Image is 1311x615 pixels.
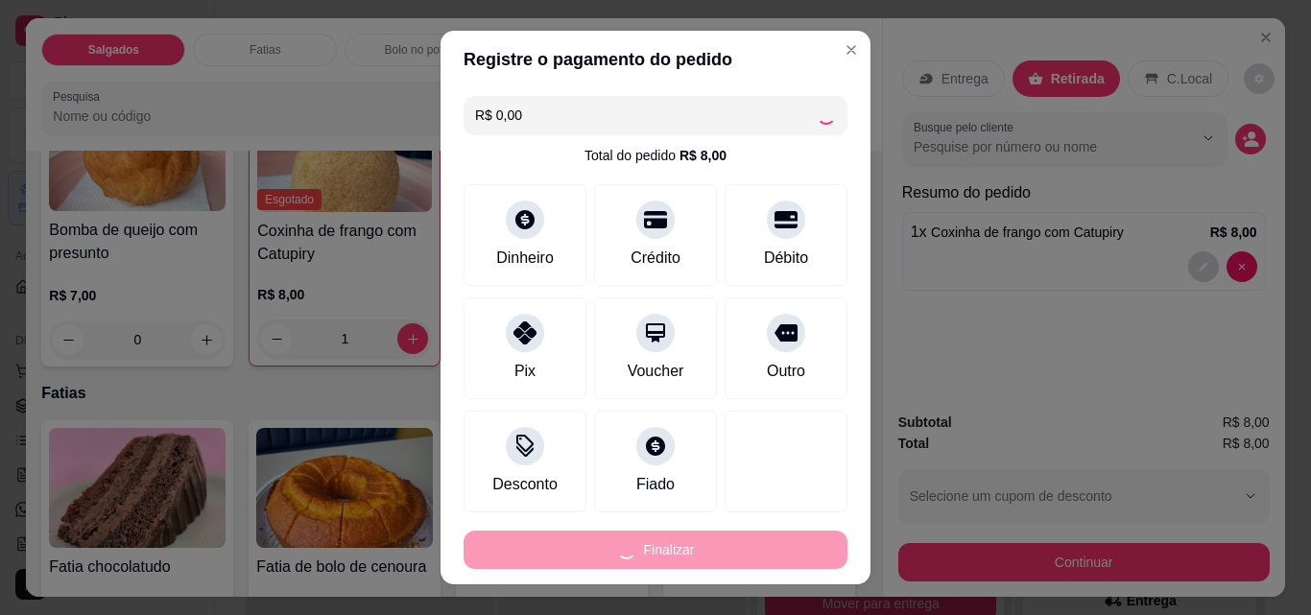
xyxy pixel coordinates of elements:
[514,360,536,383] div: Pix
[441,31,870,88] header: Registre o pagamento do pedido
[836,35,867,65] button: Close
[584,146,727,165] div: Total do pedido
[628,360,684,383] div: Voucher
[764,247,808,270] div: Débito
[475,96,817,134] input: Ex.: hambúrguer de cordeiro
[679,146,727,165] div: R$ 8,00
[767,360,805,383] div: Outro
[817,106,836,125] div: Loading
[631,247,680,270] div: Crédito
[496,247,554,270] div: Dinheiro
[492,473,558,496] div: Desconto
[636,473,675,496] div: Fiado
